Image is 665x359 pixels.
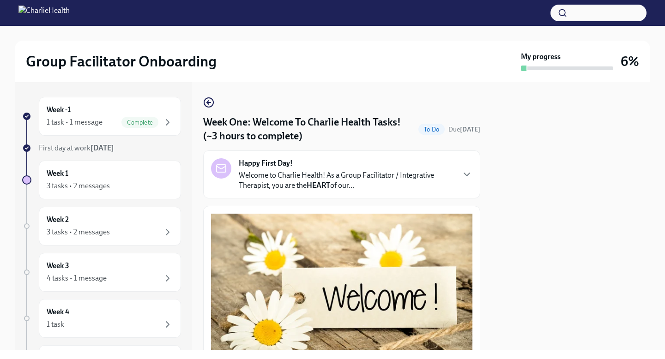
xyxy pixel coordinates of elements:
[22,161,181,199] a: Week 13 tasks • 2 messages
[448,126,480,133] span: Due
[47,261,69,271] h6: Week 3
[39,144,114,152] span: First day at work
[22,299,181,338] a: Week 41 task
[448,125,480,134] span: September 15th, 2025 09:00
[307,181,330,190] strong: HEART
[22,143,181,153] a: First day at work[DATE]
[47,168,68,179] h6: Week 1
[47,215,69,225] h6: Week 2
[203,115,415,143] h4: Week One: Welcome To Charlie Health Tasks! (~3 hours to complete)
[621,53,639,70] h3: 6%
[47,273,107,283] div: 4 tasks • 1 message
[47,117,103,127] div: 1 task • 1 message
[47,319,64,329] div: 1 task
[47,181,110,191] div: 3 tasks • 2 messages
[47,105,71,115] h6: Week -1
[26,52,217,71] h2: Group Facilitator Onboarding
[22,207,181,245] a: Week 23 tasks • 2 messages
[22,253,181,292] a: Week 34 tasks • 1 message
[91,144,114,152] strong: [DATE]
[18,6,70,20] img: CharlieHealth
[521,52,561,62] strong: My progress
[121,119,158,126] span: Complete
[460,126,480,133] strong: [DATE]
[418,126,445,133] span: To Do
[22,97,181,136] a: Week -11 task • 1 messageComplete
[239,170,454,191] p: Welcome to Charlie Health! As a Group Facilitator / Integrative Therapist, you are the of our...
[239,158,293,168] strong: Happy First Day!
[47,307,69,317] h6: Week 4
[47,227,110,237] div: 3 tasks • 2 messages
